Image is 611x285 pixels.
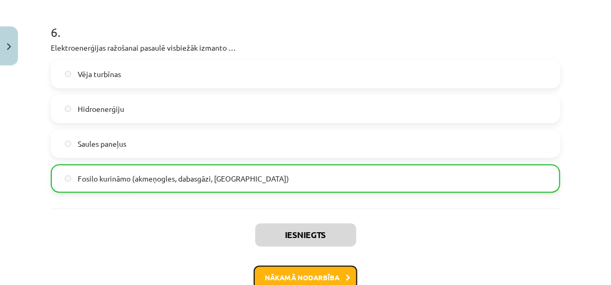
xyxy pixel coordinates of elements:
[64,71,71,78] input: Vēja turbīnas
[64,140,71,147] input: Saules paneļus
[51,42,560,53] p: Elektroenerģijas ražošanai pasaulē visbiežāk izmanto …
[51,6,560,39] h1: 6 .
[78,69,121,80] span: Vēja turbīnas
[64,175,71,182] input: Fosilo kurināmo (akmeņogles, dabasgāzi, [GEOGRAPHIC_DATA])
[255,223,356,246] button: Iesniegts
[78,138,126,149] span: Saules paneļus
[78,103,124,115] span: Hidroenerģiju
[64,106,71,112] input: Hidroenerģiju
[7,43,11,50] img: icon-close-lesson-0947bae3869378f0d4975bcd49f059093ad1ed9edebbc8119c70593378902aed.svg
[78,173,289,184] span: Fosilo kurināmo (akmeņogles, dabasgāzi, [GEOGRAPHIC_DATA])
